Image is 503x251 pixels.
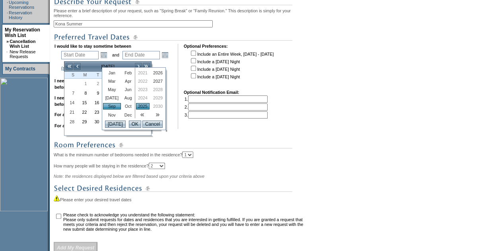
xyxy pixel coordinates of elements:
[122,103,134,109] a: Oct
[10,49,35,59] a: New Release Requests
[134,62,142,70] a: >
[89,72,101,79] th: Tuesday
[54,174,204,179] span: Note: the residences displayed below are filtered based upon your criteria above
[151,70,165,76] a: 2026
[89,89,101,97] a: 9
[122,70,134,76] a: Feb
[122,51,160,59] input: Date format: M/D/Y. Shortcut keys: [T] for Today. [UP] or [.] for Next Day. [DOWN] or [,] for Pre...
[64,98,77,107] td: Sunday, September 14, 2025
[99,51,108,59] a: Open the calendar popup.
[136,86,150,93] a: 2023
[65,98,76,107] a: 14
[122,95,134,101] a: Aug
[103,103,121,109] a: Sep
[54,78,95,83] b: I need a minimum of
[151,95,165,101] a: 2029
[89,88,101,98] td: Tuesday, September 09, 2025
[7,10,8,20] td: ·
[5,27,40,38] a: My Reservation Wish List
[89,98,101,107] td: Tuesday, September 16, 2025
[103,86,121,93] a: May
[77,108,89,117] a: 22
[103,70,121,76] a: Jan
[64,72,77,79] th: Sunday
[136,78,150,84] a: 2022
[54,195,306,202] div: Please enter your desired travel dates
[142,121,163,128] input: Cancel
[64,88,77,98] td: Sunday, September 07, 2025
[77,117,89,126] td: Monday, September 29, 2025
[54,95,96,100] b: I need a maximum of
[77,88,89,98] td: Monday, September 08, 2025
[89,107,101,117] td: Tuesday, September 23, 2025
[64,117,77,126] td: Sunday, September 28, 2025
[54,112,90,117] b: For a minimum of
[10,39,35,49] a: Cancellation Wish List
[54,195,60,201] img: icon_alert2.gif
[65,62,73,70] a: <<
[184,111,268,119] td: 3.
[151,103,165,109] a: 2030
[151,86,165,93] a: 2028
[6,49,9,59] td: ·
[61,66,106,70] a: (show holiday calendar)
[9,10,32,20] a: Reservation History
[136,103,150,109] a: 2025
[65,89,76,97] a: 7
[122,78,134,84] a: Apr
[103,78,121,84] a: Mar
[89,117,101,126] td: Tuesday, September 30, 2025
[63,212,305,232] td: Please check to acknowledge you understand the following statement: Please only submit requests f...
[6,39,9,44] b: »
[77,81,89,86] span: 1
[77,98,89,107] td: Monday, September 15, 2025
[184,103,268,111] td: 2.
[103,95,121,101] a: [DATE]
[77,89,89,97] a: 8
[184,95,268,103] td: 1.
[64,107,77,117] td: Sunday, September 21, 2025
[136,95,150,101] a: 2024
[105,121,126,128] input: [DATE]
[142,62,150,70] a: >>
[89,79,101,88] td: Tuesday, September 02, 2025
[111,49,120,60] td: and
[184,44,228,49] b: Optional Preferences:
[77,72,89,79] th: Monday
[73,62,81,70] a: <
[54,44,131,49] b: I would like to stay sometime between
[138,111,148,118] a: <<
[81,62,134,71] td: [DATE]
[189,49,274,84] td: Include an Entire Week, [DATE] - [DATE] Include a [DATE] Night Include a [DATE] Night Include a [...
[161,51,169,59] a: Open the calendar popup.
[54,140,292,150] img: subTtlRoomPreferences.gif
[103,112,121,118] a: Nov
[77,79,89,88] td: Monday, September 01, 2025
[77,107,89,117] td: Monday, September 22, 2025
[129,121,141,128] input: OK
[5,66,35,72] a: My Contracts
[89,98,101,107] a: 16
[54,123,91,128] b: For a maximum of
[151,78,165,84] a: 2027
[122,86,134,93] a: Jun
[65,117,76,126] a: 28
[89,108,101,117] a: 23
[184,90,239,95] b: Optional Notification Email:
[61,51,99,59] input: Date format: M/D/Y. Shortcut keys: [T] for Today. [UP] or [.] for Next Day. [DOWN] or [,] for Pre...
[153,111,163,118] a: >>
[89,81,101,86] span: 2
[136,70,150,76] a: 2021
[77,117,89,126] a: 29
[77,98,89,107] a: 15
[89,117,101,126] a: 30
[122,112,134,118] a: Dec
[65,108,76,117] a: 21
